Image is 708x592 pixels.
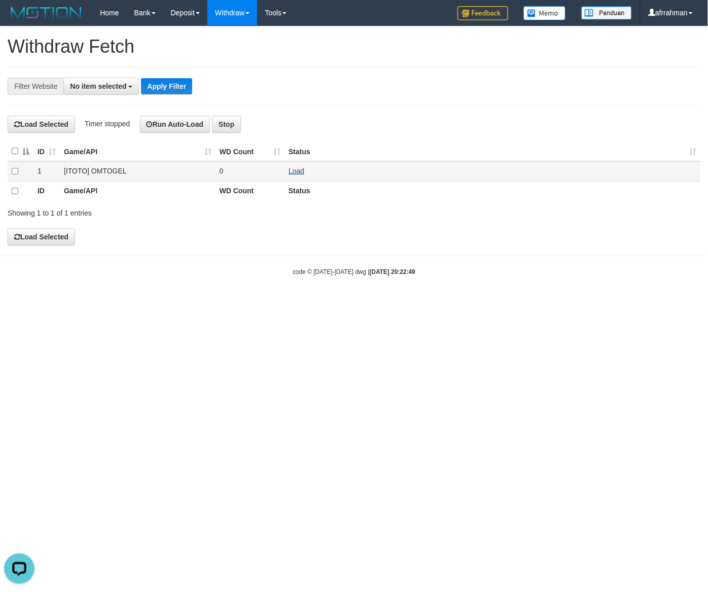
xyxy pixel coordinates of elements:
img: Button%20Memo.svg [523,6,566,20]
span: No item selected [70,82,126,90]
strong: [DATE] 20:22:49 [370,268,415,275]
h1: Withdraw Fetch [8,37,700,57]
a: Load [289,167,304,175]
td: 1 [33,161,60,181]
div: Filter Website [8,78,63,95]
img: panduan.png [581,6,632,20]
th: Status [285,181,700,200]
button: Load Selected [8,228,75,246]
button: Apply Filter [141,78,192,94]
button: Stop [212,116,241,133]
th: WD Count [216,181,285,200]
small: code © [DATE]-[DATE] dwg | [293,268,415,275]
div: Showing 1 to 1 of 1 entries [8,204,288,218]
th: ID: activate to sort column ascending [33,142,60,161]
button: Open LiveChat chat widget [4,4,34,34]
span: 0 [220,167,224,175]
th: WD Count: activate to sort column ascending [216,142,285,161]
img: Feedback.jpg [457,6,508,20]
th: Game/API [60,181,216,200]
button: Run Auto-Load [140,116,210,133]
img: MOTION_logo.png [8,5,85,20]
button: Load Selected [8,116,75,133]
th: Status: activate to sort column ascending [285,142,700,161]
th: ID [33,181,60,200]
span: Timer stopped [85,120,130,128]
td: [ITOTO] OMTOGEL [60,161,216,181]
button: No item selected [63,78,139,95]
th: Game/API: activate to sort column ascending [60,142,216,161]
